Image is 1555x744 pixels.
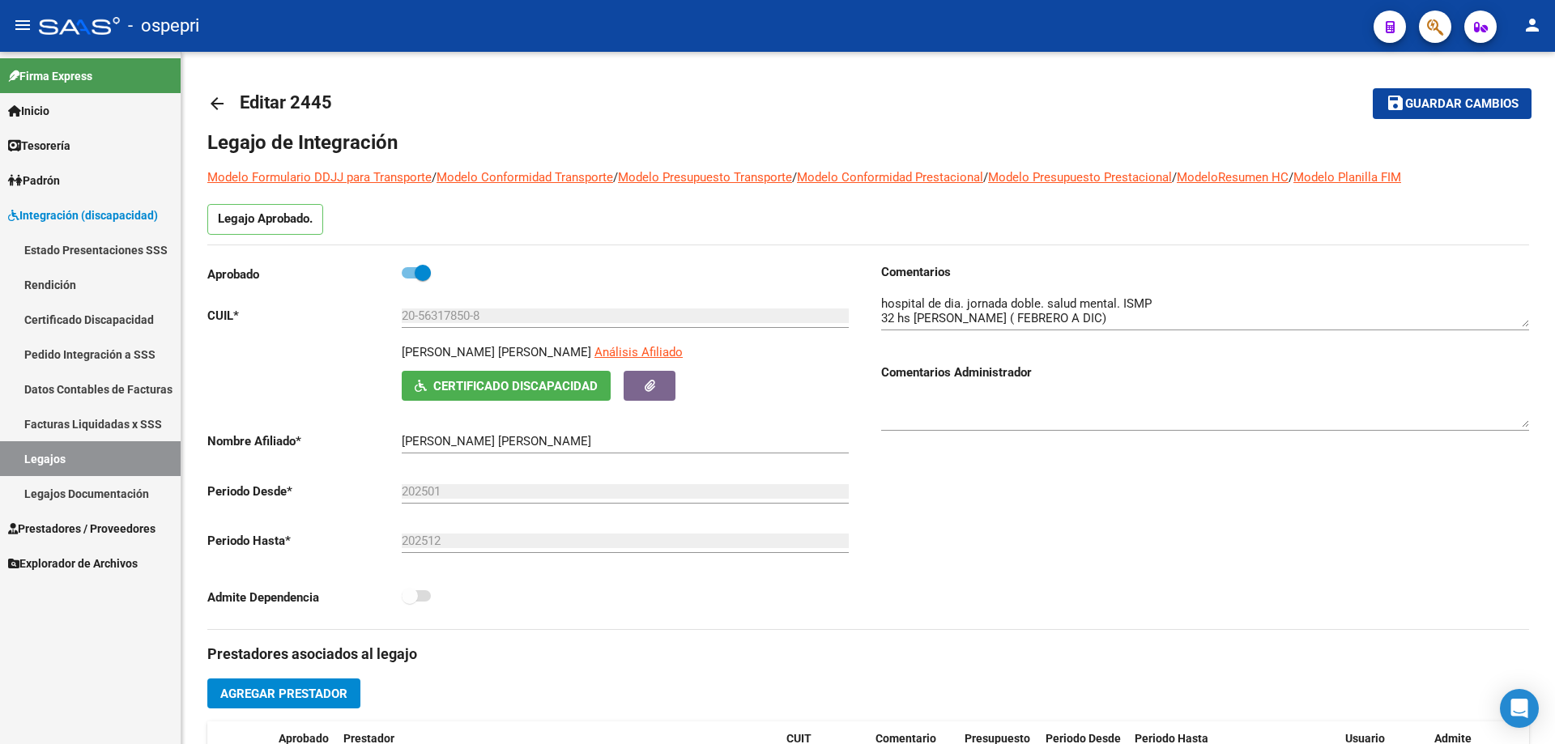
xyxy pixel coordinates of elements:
a: ModeloResumen HC [1177,170,1289,185]
span: Guardar cambios [1405,97,1519,112]
p: Periodo Hasta [207,532,402,550]
span: Editar 2445 [240,92,332,113]
mat-icon: save [1386,93,1405,113]
span: Integración (discapacidad) [8,206,158,224]
h3: Prestadores asociados al legajo [207,643,1529,665]
p: Periodo Desde [207,483,402,500]
span: Padrón [8,172,60,189]
span: Certificado Discapacidad [433,379,598,393]
p: [PERSON_NAME] [PERSON_NAME] [402,343,591,361]
h3: Comentarios Administrador [881,363,1529,381]
p: Aprobado [207,266,402,283]
div: Open Intercom Messenger [1500,689,1539,728]
a: Modelo Presupuesto Prestacional [988,170,1172,185]
a: Modelo Conformidad Transporte [437,170,613,185]
a: Modelo Presupuesto Transporte [618,170,792,185]
p: Nombre Afiliado [207,432,402,450]
span: Firma Express [8,67,92,85]
span: Análisis Afiliado [594,345,683,359]
button: Guardar cambios [1373,88,1532,118]
a: Modelo Conformidad Prestacional [797,170,983,185]
a: Modelo Planilla FIM [1293,170,1401,185]
button: Certificado Discapacidad [402,371,611,401]
h3: Comentarios [881,263,1529,281]
a: Modelo Formulario DDJJ para Transporte [207,170,432,185]
mat-icon: person [1523,15,1542,35]
mat-icon: menu [13,15,32,35]
p: Legajo Aprobado. [207,204,323,235]
span: Prestadores / Proveedores [8,520,155,538]
button: Agregar Prestador [207,678,360,708]
span: Inicio [8,102,49,120]
span: - ospepri [128,8,199,44]
p: Admite Dependencia [207,589,402,606]
p: CUIL [207,307,402,325]
span: Agregar Prestador [220,687,347,701]
h1: Legajo de Integración [207,130,1529,155]
mat-icon: arrow_back [207,94,227,113]
span: Tesorería [8,137,70,155]
span: Explorador de Archivos [8,555,138,572]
